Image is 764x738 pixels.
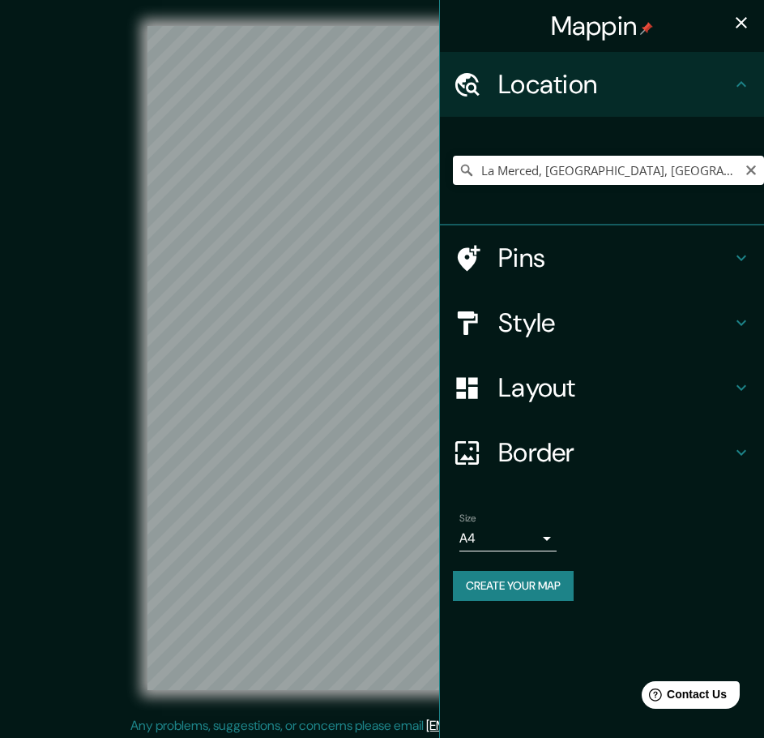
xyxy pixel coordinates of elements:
[147,26,617,690] canvas: Map
[640,22,653,35] img: pin-icon.png
[440,290,764,355] div: Style
[453,156,764,185] input: Pick your city or area
[459,512,476,526] label: Size
[440,225,764,290] div: Pins
[745,161,758,177] button: Clear
[440,52,764,117] div: Location
[440,420,764,485] div: Border
[440,355,764,420] div: Layout
[498,307,732,339] h4: Style
[620,675,746,720] iframe: Help widget launcher
[498,68,732,101] h4: Location
[498,371,732,404] h4: Layout
[459,526,557,551] div: A4
[498,436,732,469] h4: Border
[551,10,654,42] h4: Mappin
[130,716,629,736] p: Any problems, suggestions, or concerns please email .
[426,717,626,734] a: [EMAIL_ADDRESS][DOMAIN_NAME]
[498,242,732,274] h4: Pins
[453,571,574,601] button: Create your map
